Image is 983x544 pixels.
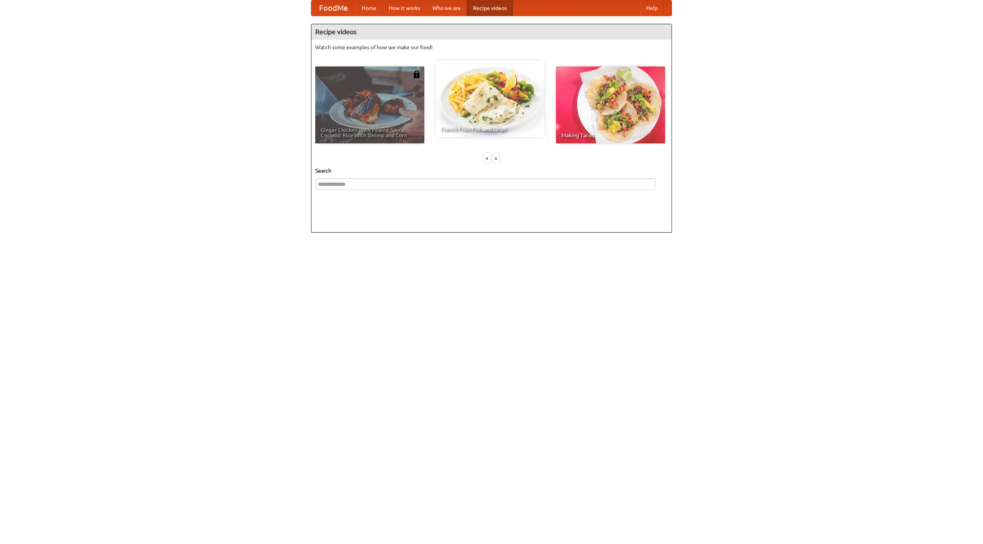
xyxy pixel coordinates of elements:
a: Home [356,0,382,16]
a: Recipe videos [467,0,513,16]
span: French Fries Fish and Chips [441,126,539,132]
p: Watch some examples of how we make our food! [315,43,668,51]
a: Making Tacos [556,67,665,143]
span: Making Tacos [561,133,660,138]
a: French Fries Fish and Chips [435,60,544,137]
a: Who we are [426,0,467,16]
h4: Recipe videos [311,24,672,40]
a: Help [640,0,664,16]
h5: Search [315,167,668,175]
img: 483408.png [413,70,420,78]
a: How it works [382,0,426,16]
div: » [493,153,500,163]
a: FoodMe [311,0,356,16]
div: « [483,153,490,163]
